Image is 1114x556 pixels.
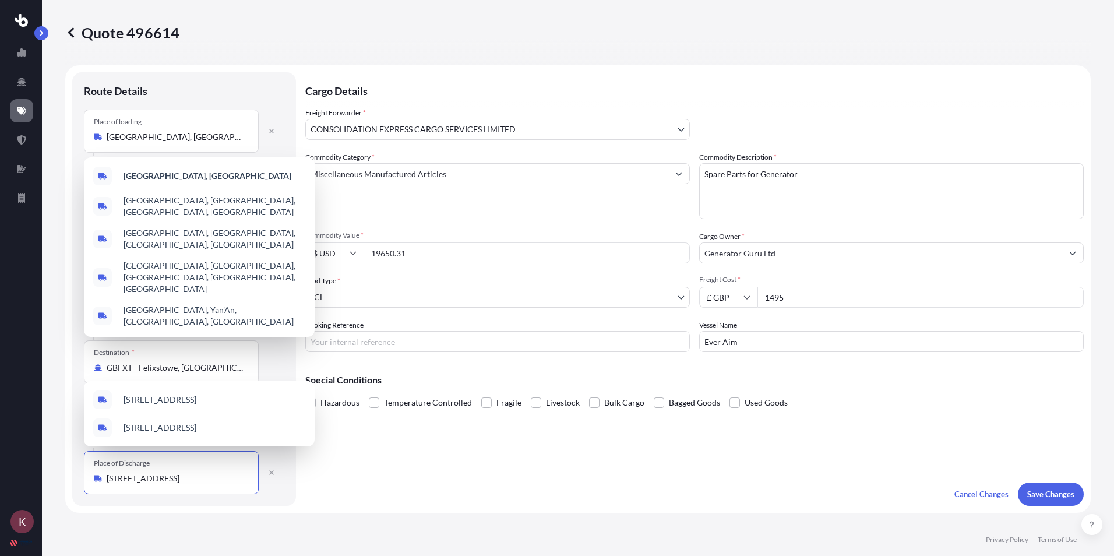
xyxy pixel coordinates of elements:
[699,152,777,163] label: Commodity Description
[496,394,521,411] span: Fragile
[305,275,340,287] span: Load Type
[124,422,196,434] span: [STREET_ADDRESS]
[311,124,516,135] span: CONSOLIDATION EXPRESS CARGO SERVICES LIMITED
[124,227,305,251] span: [GEOGRAPHIC_DATA], [GEOGRAPHIC_DATA], [GEOGRAPHIC_DATA], [GEOGRAPHIC_DATA]
[669,394,720,411] span: Bagged Goods
[699,331,1084,352] input: Enter name
[124,394,196,406] span: [STREET_ADDRESS]
[320,394,359,411] span: Hazardous
[699,163,1084,219] textarea: Spare Parts for Generator
[84,157,315,337] div: Show suggestions
[546,394,580,411] span: Livestock
[699,231,745,242] label: Cargo Owner
[107,362,244,374] input: Destination
[954,488,1009,500] p: Cancel Changes
[699,319,737,331] label: Vessel Name
[699,275,1084,284] span: Freight Cost
[305,331,690,352] input: Your internal reference
[305,107,366,119] span: Freight Forwarder
[84,84,147,98] p: Route Details
[124,260,305,295] span: [GEOGRAPHIC_DATA], [GEOGRAPHIC_DATA], [GEOGRAPHIC_DATA], [GEOGRAPHIC_DATA], [GEOGRAPHIC_DATA]
[10,540,32,546] img: organization-logo
[65,23,179,42] p: Quote 496614
[305,319,364,331] label: Booking Reference
[305,152,375,163] label: Commodity Category
[124,195,305,218] span: [GEOGRAPHIC_DATA], [GEOGRAPHIC_DATA], [GEOGRAPHIC_DATA], [GEOGRAPHIC_DATA]
[604,394,644,411] span: Bulk Cargo
[94,459,150,468] div: Place of Discharge
[745,394,788,411] span: Used Goods
[124,171,291,181] b: [GEOGRAPHIC_DATA], [GEOGRAPHIC_DATA]
[668,163,689,184] button: Show suggestions
[305,375,1084,385] p: Special Conditions
[107,131,244,143] input: Place of loading
[84,381,315,446] div: Show suggestions
[306,163,668,184] input: Select a commodity type
[311,291,324,303] span: LCL
[94,117,142,126] div: Place of loading
[1038,535,1077,544] p: Terms of Use
[305,72,1084,107] p: Cargo Details
[700,242,1062,263] input: Full name
[107,473,244,484] input: Place of Discharge
[384,394,472,411] span: Temperature Controlled
[1062,242,1083,263] button: Show suggestions
[305,231,690,240] span: Commodity Value
[19,516,26,527] span: K
[1027,488,1074,500] p: Save Changes
[124,304,305,328] span: [GEOGRAPHIC_DATA], Yan'An, [GEOGRAPHIC_DATA], [GEOGRAPHIC_DATA]
[986,535,1028,544] p: Privacy Policy
[94,348,135,357] div: Destination
[364,242,690,263] input: Type amount
[757,287,1084,308] input: Enter amount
